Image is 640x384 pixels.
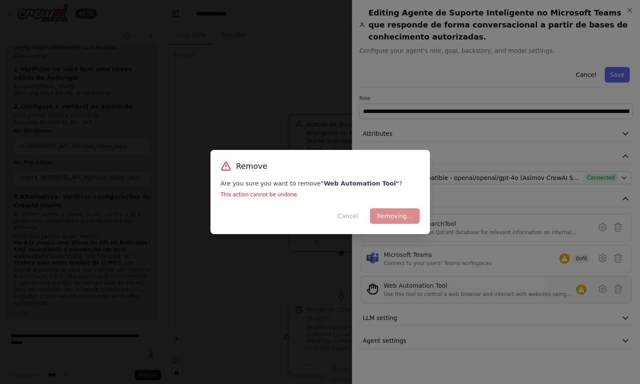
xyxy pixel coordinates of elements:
[221,179,420,188] p: Are you sure you want to remove ?
[236,160,267,172] h3: Remove
[221,191,420,198] p: This action cannot be undone.
[370,208,419,224] button: Removing...
[321,180,399,187] strong: " Web Automation Tool "
[331,208,365,224] button: Cancel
